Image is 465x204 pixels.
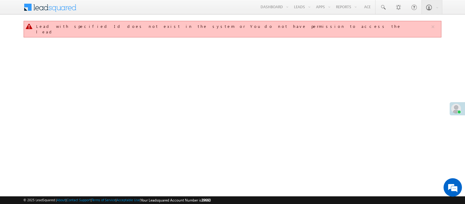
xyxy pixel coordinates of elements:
div: Lead with specified Id does not exist in the system or You do not have permission to access the lead [36,24,430,35]
span: Your Leadsquared Account Number is [141,198,211,202]
a: Acceptable Use [116,198,140,202]
a: Terms of Service [92,198,116,202]
a: Contact Support [67,198,91,202]
span: © 2025 LeadSquared | | | | | [23,197,211,203]
a: About [57,198,66,202]
span: 39660 [201,198,211,202]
